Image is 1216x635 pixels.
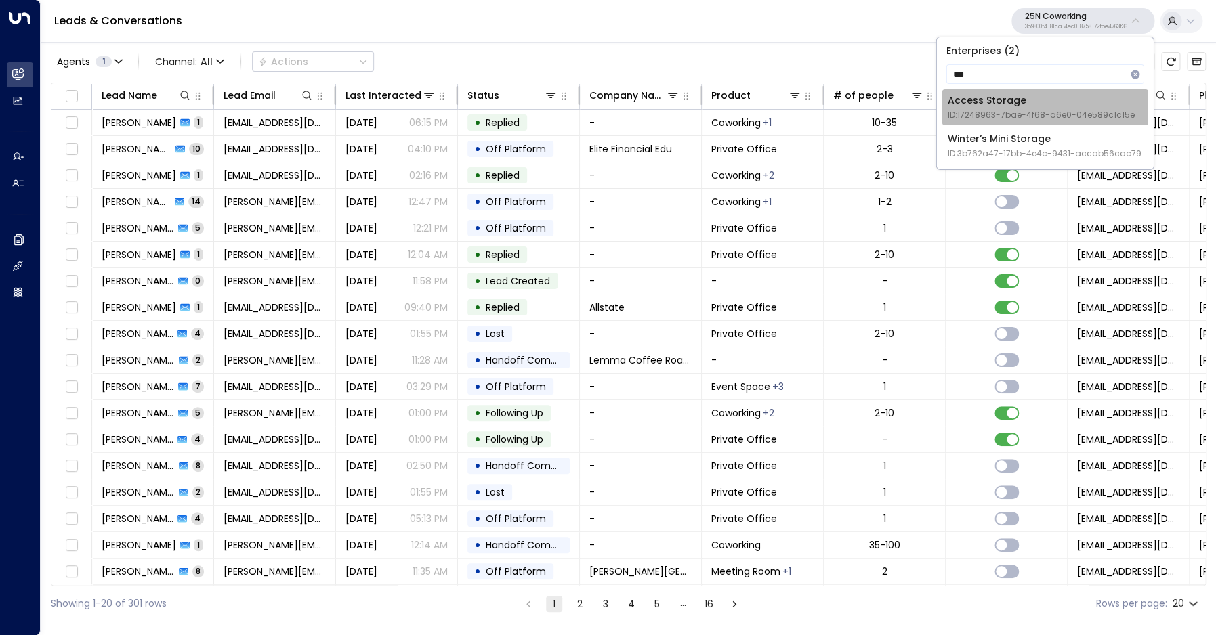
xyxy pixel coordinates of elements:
[224,353,326,367] span: lance@lemmacoffeeroasters.com
[486,433,543,446] span: Following Up
[63,141,80,158] span: Toggle select row
[875,248,894,261] div: 2-10
[252,51,374,72] div: Button group with a nested menu
[486,538,581,552] span: Handoff Completed
[942,43,1148,59] p: Enterprises ( 2 )
[711,142,777,156] span: Private Office
[412,353,448,367] p: 11:28 AM
[102,248,176,261] span: Aubrey Baumann
[406,380,448,393] p: 03:29 PM
[345,327,377,341] span: Sep 09, 2025
[1173,594,1200,613] div: 20
[102,327,173,341] span: Caleb Price
[102,433,173,446] span: Elisabeth Gavin
[345,169,377,182] span: Yesterday
[883,512,886,525] div: 1
[580,110,702,135] td: -
[1161,52,1180,71] span: Refresh
[63,88,80,105] span: Toggle select all
[474,507,481,530] div: •
[57,57,90,66] span: Agents
[486,195,546,209] span: Off Platform
[1011,8,1154,34] button: 25N Coworking3b9800f4-81ca-4ec0-8758-72fbe4763f36
[1077,301,1179,314] span: noreply@notifications.hubspot.com
[192,407,204,418] span: 5
[623,596,640,612] button: Go to page 4
[1077,327,1179,341] span: noreply@notifications.hubspot.com
[872,116,897,129] div: 10-35
[224,327,326,341] span: calebsprice23@gmail.com
[345,565,377,578] span: Sep 02, 2025
[410,485,448,499] p: 01:55 PM
[102,380,174,393] span: Andrew Bredfield
[413,274,448,288] p: 11:58 PM
[194,301,203,313] span: 1
[188,196,204,207] span: 14
[474,533,481,556] div: •
[474,137,481,160] div: •
[782,565,791,578] div: Private Office
[102,142,171,156] span: Ed Cross
[102,169,176,182] span: Katie Cullen
[711,87,751,104] div: Product
[413,221,448,235] p: 12:21 PM
[702,268,824,294] td: -
[150,52,230,71] span: Channel:
[772,380,784,393] div: Meeting Room,Meeting Room / Event Space,Private Office
[102,87,157,104] div: Lead Name
[192,275,204,286] span: 0
[869,538,900,552] div: 35-100
[1077,380,1179,393] span: noreply@notifications.hubspot.com
[63,563,80,580] span: Toggle select row
[580,268,702,294] td: -
[589,353,692,367] span: Lemma Coffee Roasters
[580,506,702,531] td: -
[51,52,127,71] button: Agents1
[1077,169,1179,182] span: noreply@notifications.hubspot.com
[1187,52,1206,71] button: Archived Leads
[345,301,377,314] span: Sep 09, 2025
[1077,406,1179,420] span: noreply@notifications.hubspot.com
[486,248,520,261] span: Replied
[102,512,173,525] span: Nashon Dupuy
[224,248,326,261] span: a.baumann@durableofficeproducts.com
[589,87,666,104] div: Company Name
[194,539,203,550] span: 1
[345,485,377,499] span: Sep 04, 2025
[191,512,204,524] span: 4
[882,353,887,367] div: -
[63,194,80,211] span: Toggle select row
[1025,12,1127,20] p: 25N Coworking
[345,433,377,446] span: Sep 08, 2025
[878,195,892,209] div: 1-2
[150,52,230,71] button: Channel:All
[474,269,481,292] div: •
[883,459,886,473] div: 1
[224,538,326,552] span: brian.morris@ematrixdb.com
[711,380,770,393] span: Event Space
[345,87,436,104] div: Last Interacted
[345,195,377,209] span: Yesterday
[63,537,80,554] span: Toggle select row
[191,328,204,339] span: 4
[711,221,777,235] span: Private Office
[580,479,702,505] td: -
[345,221,377,235] span: Yesterday
[410,327,448,341] p: 01:55 PM
[408,142,448,156] p: 04:10 PM
[345,142,377,156] span: Yesterday
[224,87,276,104] div: Lead Email
[486,221,546,235] span: Off Platform
[474,428,481,451] div: •
[63,246,80,263] span: Toggle select row
[252,51,374,72] button: Actions
[474,560,481,583] div: •
[589,565,692,578] span: Wade Wellness Center
[1077,565,1179,578] span: noreply@notifications.hubspot.com
[345,87,421,104] div: Last Interacted
[580,215,702,241] td: -
[102,87,192,104] div: Lead Name
[711,538,761,552] span: Coworking
[63,167,80,184] span: Toggle select row
[63,273,80,290] span: Toggle select row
